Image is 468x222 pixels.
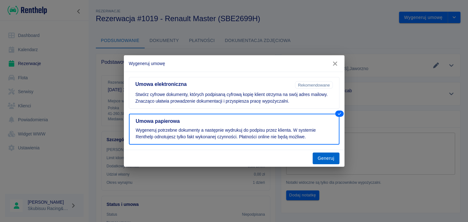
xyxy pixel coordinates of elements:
button: Umowa elektronicznaRekomendowaneStwórz cyfrowe dokumenty, których podpisaną cyfrową kopię klient ... [129,77,339,109]
p: Wygeneruj potrzebne dokumenty a następnie wydrukuj do podpisu przez klienta. W systemie Renthelp ... [136,127,332,140]
button: Umowa papierowaWygeneruj potrzebne dokumenty a następnie wydrukuj do podpisu przez klienta. W sys... [129,114,339,145]
p: Stwórz cyfrowe dokumenty, których podpisaną cyfrową kopię klient otrzyma na swój adres mailowy. Z... [136,91,333,105]
button: Generuj [313,153,339,164]
h5: Umowa papierowa [136,118,332,124]
h2: Wygeneruj umowę [124,55,344,72]
span: Rekomendowane [295,83,332,87]
h5: Umowa elektroniczna [136,81,293,87]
